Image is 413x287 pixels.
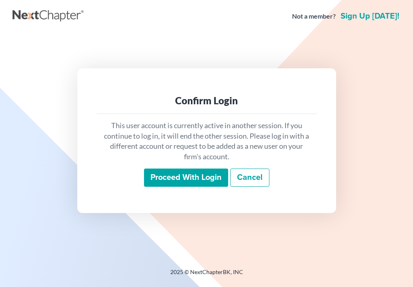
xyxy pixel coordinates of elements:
[230,169,269,187] a: Cancel
[13,268,401,283] div: 2025 © NextChapterBK, INC
[339,12,401,20] a: Sign up [DATE]!
[103,120,310,162] p: This user account is currently active in another session. If you continue to log in, it will end ...
[144,169,228,187] input: Proceed with login
[292,12,336,21] strong: Not a member?
[103,94,310,107] div: Confirm Login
